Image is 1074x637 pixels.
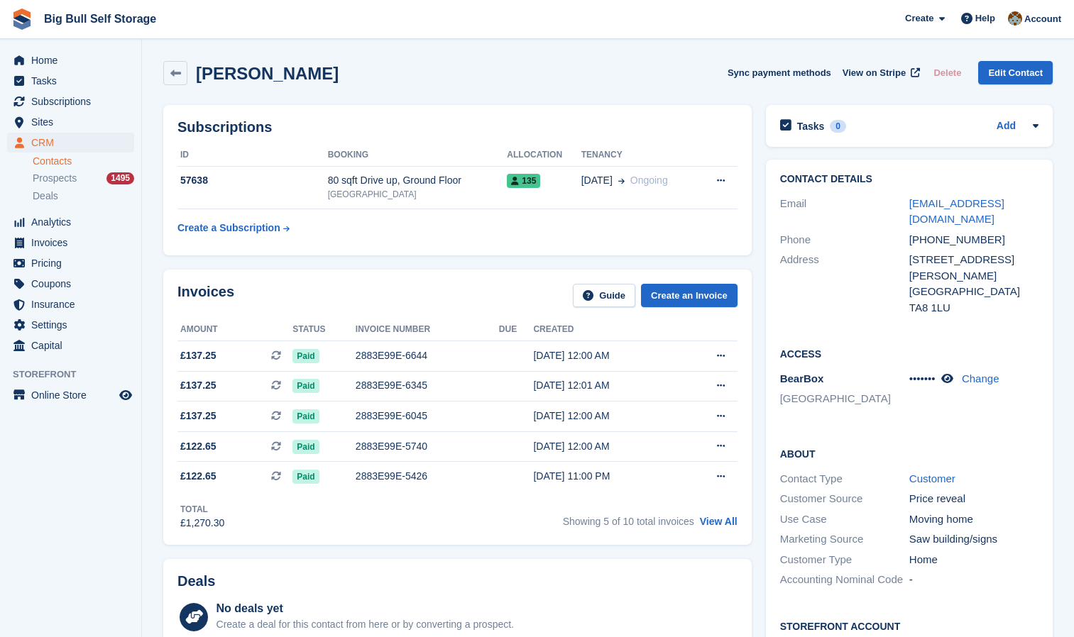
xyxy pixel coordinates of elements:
img: Mike Llewellen Palmer [1008,11,1022,26]
div: 2883E99E-5426 [356,469,499,484]
span: Paid [292,470,319,484]
span: Paid [292,440,319,454]
span: £122.65 [180,469,217,484]
span: Prospects [33,172,77,185]
div: 57638 [177,173,328,188]
a: menu [7,233,134,253]
div: Home [909,552,1039,568]
th: Tenancy [581,144,698,167]
a: Customer [909,472,955,484]
div: Customer Type [780,552,909,568]
th: Booking [328,144,508,167]
div: Price reveal [909,491,1039,507]
a: menu [7,50,134,70]
div: 2883E99E-6644 [356,348,499,363]
div: 2883E99E-6345 [356,378,499,393]
div: TA8 1LU [909,300,1039,316]
div: Total [180,503,224,516]
th: ID [177,144,328,167]
a: menu [7,71,134,91]
a: View All [700,516,738,527]
h2: Invoices [177,284,234,307]
div: [PHONE_NUMBER] [909,232,1039,248]
div: [DATE] 12:01 AM [533,378,680,393]
div: Saw building/signs [909,531,1039,548]
div: [DATE] 12:00 AM [533,439,680,454]
th: Amount [177,318,292,341]
a: menu [7,133,134,153]
a: menu [7,212,134,232]
span: Sites [31,112,116,132]
li: [GEOGRAPHIC_DATA] [780,391,909,407]
span: Invoices [31,233,116,253]
div: Phone [780,232,909,248]
button: Delete [928,61,967,84]
a: Preview store [117,387,134,404]
img: stora-icon-8386f47178a22dfd0bd8f6a31ec36ba5ce8667c1dd55bd0f319d3a0aa187defe.svg [11,9,33,30]
a: Prospects 1495 [33,171,134,186]
span: CRM [31,133,116,153]
h2: Storefront Account [780,619,1039,633]
th: Created [533,318,680,341]
a: View on Stripe [837,61,923,84]
a: Edit Contact [978,61,1053,84]
span: Ongoing [630,175,668,186]
a: Contacts [33,155,134,168]
div: Address [780,252,909,316]
span: Paid [292,409,319,423]
div: Create a deal for this contact from here or by converting a prospect. [217,617,514,632]
h2: Access [780,346,1039,360]
h2: Tasks [797,120,825,133]
div: [DATE] 12:00 AM [533,409,680,423]
div: No deals yet [217,600,514,617]
a: Deals [33,189,134,204]
a: Change [962,372,999,384]
a: Guide [573,284,635,307]
div: Customer Source [780,491,909,507]
a: menu [7,294,134,314]
div: Create a Subscription [177,221,280,236]
span: 135 [507,174,540,188]
span: Deals [33,189,58,203]
h2: About [780,446,1039,460]
a: Create an Invoice [641,284,738,307]
button: Sync payment methods [728,61,831,84]
a: menu [7,315,134,335]
span: Capital [31,336,116,355]
div: [PERSON_NAME] [909,268,1039,284]
div: 80 sqft Drive up, Ground Floor [328,173,508,188]
a: menu [7,385,134,405]
a: menu [7,336,134,355]
a: Add [997,118,1016,135]
span: BearBox [780,372,824,384]
a: menu [7,274,134,294]
div: [DATE] 11:00 PM [533,469,680,484]
div: [GEOGRAPHIC_DATA] [909,284,1039,300]
a: menu [7,253,134,273]
a: Create a Subscription [177,215,290,241]
span: Paid [292,349,319,363]
span: Storefront [13,367,141,382]
h2: Subscriptions [177,119,738,135]
span: Tasks [31,71,116,91]
a: [EMAIL_ADDRESS][DOMAIN_NAME] [909,197,1004,226]
div: [STREET_ADDRESS] [909,252,1039,268]
th: Allocation [507,144,581,167]
a: menu [7,92,134,111]
span: Account [1024,12,1061,26]
div: 2883E99E-5740 [356,439,499,454]
span: £137.25 [180,348,217,363]
span: Showing 5 of 10 total invoices [563,516,694,527]
div: - [909,572,1039,588]
span: Help [975,11,995,26]
h2: [PERSON_NAME] [196,64,339,83]
span: Online Store [31,385,116,405]
div: 1495 [106,172,134,184]
span: £122.65 [180,439,217,454]
h2: Deals [177,573,215,589]
div: Email [780,196,909,228]
div: [GEOGRAPHIC_DATA] [328,188,508,201]
div: Marketing Source [780,531,909,548]
span: Analytics [31,212,116,232]
div: Use Case [780,511,909,528]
